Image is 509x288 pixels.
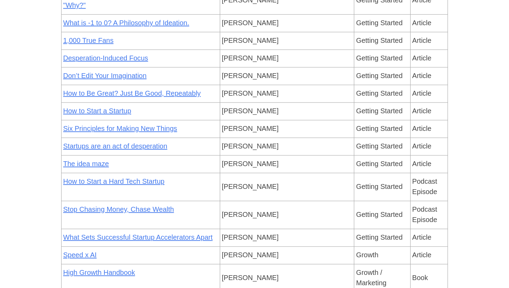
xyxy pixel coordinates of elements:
[412,19,432,27] span: Article
[412,37,432,44] span: Article
[356,183,403,190] span: Getting Started
[222,142,279,150] span: [PERSON_NAME]
[412,54,432,62] span: Article
[63,142,167,150] a: Startups are an act of desperation
[412,142,432,150] span: Article
[356,89,403,97] span: Getting Started
[412,274,428,281] span: Book
[222,251,279,259] span: [PERSON_NAME]
[356,72,403,79] span: Getting Started
[222,72,279,79] span: [PERSON_NAME]
[222,274,279,281] span: [PERSON_NAME]
[412,205,437,223] span: Podcast Episode
[222,233,279,241] span: [PERSON_NAME]
[222,37,279,44] span: [PERSON_NAME]
[63,233,213,241] a: What Sets Successful Startup Accelerators Apart
[356,233,403,241] span: Getting Started
[63,54,148,62] a: Desperation-Induced Focus
[63,89,201,97] a: How to Be Great? Just Be Good, Repeatably
[63,269,135,276] a: High Growth Handbook
[412,72,432,79] span: Article
[222,54,279,62] span: [PERSON_NAME]
[356,251,378,259] span: Growth
[222,89,279,97] span: [PERSON_NAME]
[63,160,109,167] a: The idea maze
[222,125,279,132] span: [PERSON_NAME]
[63,125,177,132] a: Six Principles for Making New Things
[356,211,403,218] span: Getting Started
[412,251,432,259] span: Article
[222,160,279,167] span: [PERSON_NAME]
[412,160,432,167] span: Article
[356,37,403,44] span: Getting Started
[356,142,403,150] span: Getting Started
[412,125,432,132] span: Article
[63,251,97,259] a: Speed x AI
[412,89,432,97] span: Article
[412,177,437,195] span: Podcast Episode
[63,19,189,27] a: What is -1 to 0? A Philosophy of Ideation.
[356,125,403,132] span: Getting Started
[63,107,131,115] a: How to Start a Startup
[222,107,279,115] span: [PERSON_NAME]
[63,72,147,79] a: Don’t Edit Your Imagination
[356,54,403,62] span: Getting Started
[63,37,114,44] a: 1,000 True Fans
[412,233,432,241] span: Article
[356,19,403,27] span: Getting Started
[222,19,279,27] span: [PERSON_NAME]
[222,211,279,218] span: [PERSON_NAME]
[222,183,279,190] span: [PERSON_NAME]
[356,107,403,115] span: Getting Started
[356,269,386,287] span: Growth / Marketing
[63,205,174,213] a: Stop Chasing Money, Chase Wealth
[63,177,164,185] a: How to Start a Hard Tech Startup
[356,160,403,167] span: Getting Started
[412,107,432,115] span: Article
